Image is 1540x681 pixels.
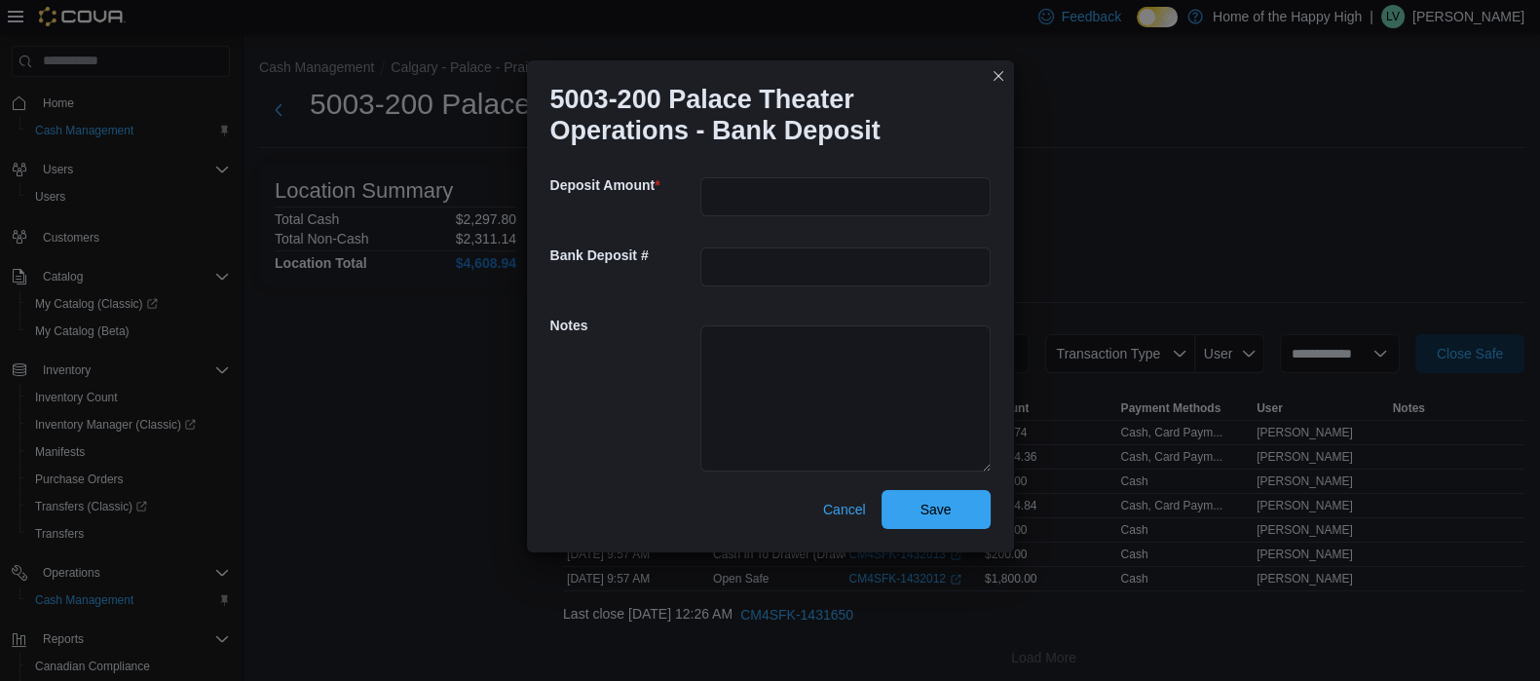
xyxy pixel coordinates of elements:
[823,500,866,519] span: Cancel
[987,64,1010,88] button: Closes this modal window
[550,166,696,205] h5: Deposit Amount
[550,84,975,146] h1: 5003-200 Palace Theater Operations - Bank Deposit
[550,236,696,275] h5: Bank Deposit #
[550,306,696,345] h5: Notes
[882,490,991,529] button: Save
[920,500,952,519] span: Save
[815,490,874,529] button: Cancel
